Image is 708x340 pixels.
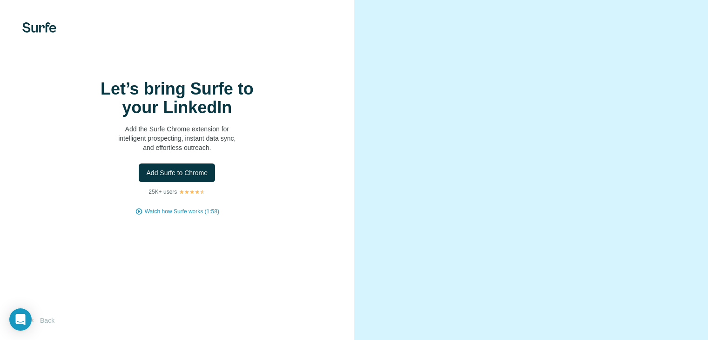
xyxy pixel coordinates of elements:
p: Add the Surfe Chrome extension for intelligent prospecting, instant data sync, and effortless out... [84,124,270,152]
div: Open Intercom Messenger [9,308,32,331]
button: Back [22,312,61,329]
img: Surfe's logo [22,22,56,33]
button: Watch how Surfe works (1:58) [145,207,219,216]
button: Add Surfe to Chrome [139,163,215,182]
span: Add Surfe to Chrome [146,168,208,177]
img: Rating Stars [179,189,205,195]
p: 25K+ users [148,188,177,196]
h1: Let’s bring Surfe to your LinkedIn [84,80,270,117]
